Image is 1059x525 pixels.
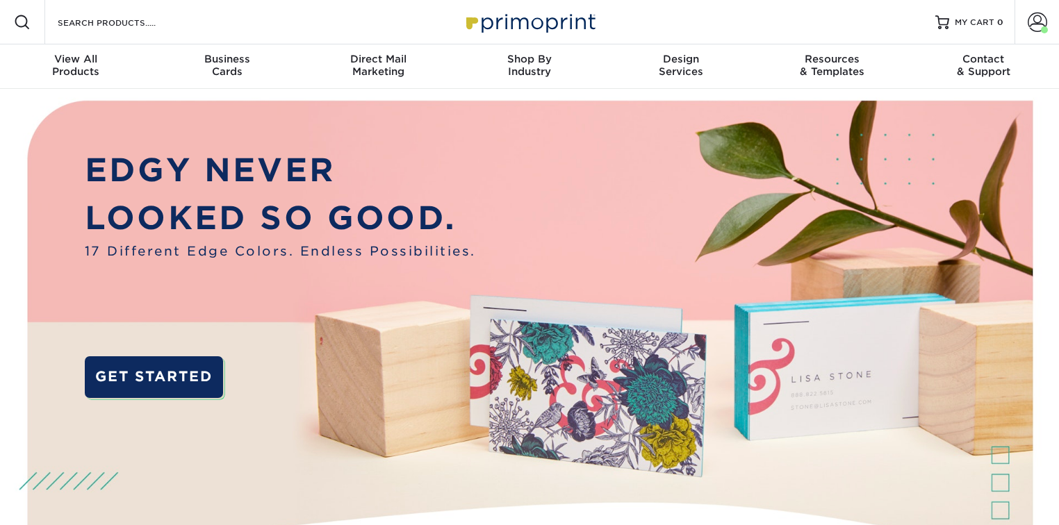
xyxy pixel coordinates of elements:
input: SEARCH PRODUCTS..... [56,14,192,31]
div: Cards [151,53,303,78]
img: Primoprint [460,7,599,37]
div: & Templates [757,53,908,78]
span: Direct Mail [302,53,454,65]
span: 0 [997,17,1003,27]
p: EDGY NEVER [85,147,476,194]
div: Services [605,53,757,78]
a: BusinessCards [151,44,303,89]
span: Design [605,53,757,65]
p: LOOKED SO GOOD. [85,194,476,242]
span: MY CART [955,17,994,28]
span: Shop By [454,53,605,65]
a: Shop ByIndustry [454,44,605,89]
a: GET STARTED [85,356,223,398]
span: Business [151,53,303,65]
a: Contact& Support [908,44,1059,89]
span: 17 Different Edge Colors. Endless Possibilities. [85,242,476,260]
span: Contact [908,53,1059,65]
a: Direct MailMarketing [302,44,454,89]
div: Industry [454,53,605,78]
a: DesignServices [605,44,757,89]
div: Marketing [302,53,454,78]
a: Resources& Templates [757,44,908,89]
span: Resources [757,53,908,65]
div: & Support [908,53,1059,78]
